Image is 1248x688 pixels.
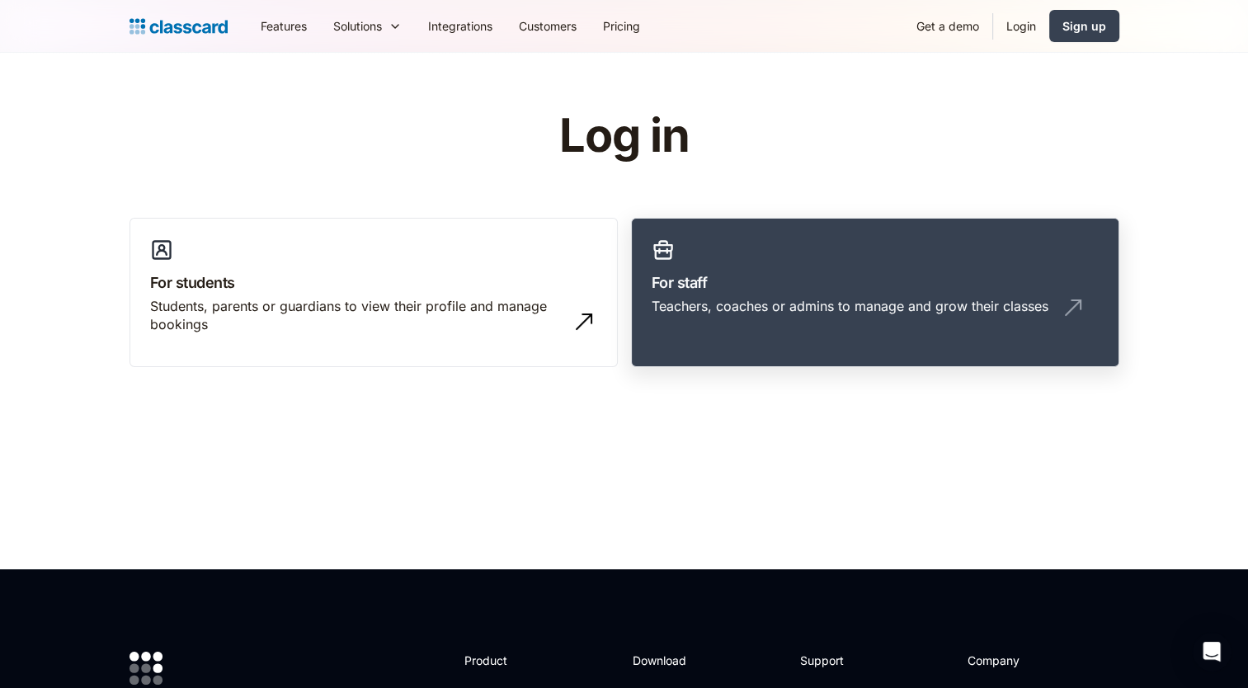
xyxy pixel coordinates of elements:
[464,652,553,669] h2: Product
[320,7,415,45] div: Solutions
[362,111,886,162] h1: Log in
[1049,10,1119,42] a: Sign up
[652,271,1099,294] h3: For staff
[1192,632,1232,672] div: Open Intercom Messenger
[590,7,653,45] a: Pricing
[506,7,590,45] a: Customers
[247,7,320,45] a: Features
[632,652,699,669] h2: Download
[130,218,618,368] a: For studentsStudents, parents or guardians to view their profile and manage bookings
[150,271,597,294] h3: For students
[1062,17,1106,35] div: Sign up
[652,297,1048,315] div: Teachers, coaches or admins to manage and grow their classes
[415,7,506,45] a: Integrations
[130,15,228,38] a: home
[968,652,1077,669] h2: Company
[333,17,382,35] div: Solutions
[631,218,1119,368] a: For staffTeachers, coaches or admins to manage and grow their classes
[903,7,992,45] a: Get a demo
[993,7,1049,45] a: Login
[800,652,867,669] h2: Support
[150,297,564,334] div: Students, parents or guardians to view their profile and manage bookings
